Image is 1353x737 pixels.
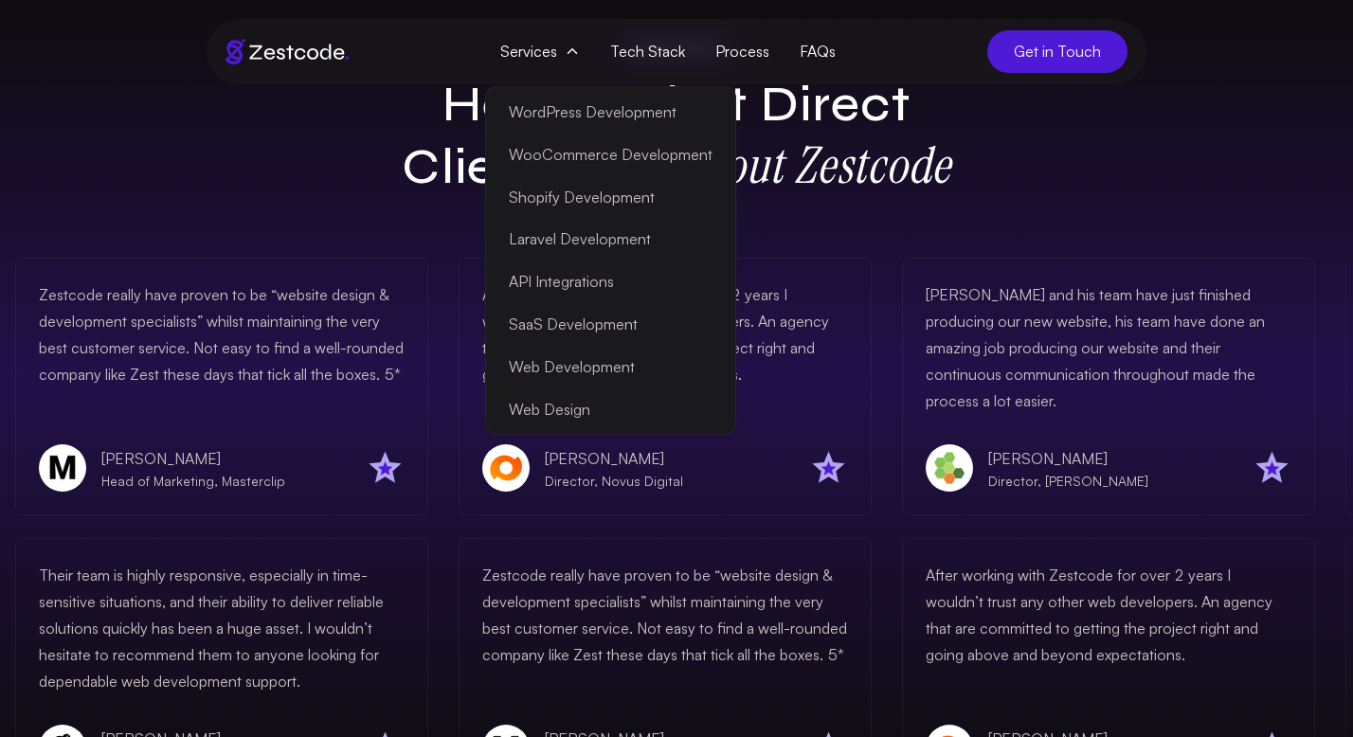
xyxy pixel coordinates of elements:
div: [PERSON_NAME] [983,445,1144,473]
a: Get in Touch [987,30,1127,73]
span: Services [485,34,595,69]
a: Tech Stack [595,34,700,69]
img: icon [803,448,843,488]
a: FAQs [785,34,851,69]
div: [PERSON_NAME] [97,445,280,473]
a: Shopify Development [490,175,731,218]
h2: Here's What Direct Clients Say [358,75,995,198]
a: WordPress Development [490,91,731,134]
img: Alex Robinson [485,452,517,484]
p: Zestcode really have proven to be “website design & development specialists” whilst maintaining t... [34,281,400,387]
p: Head of Marketing, Masterclip [97,473,280,492]
p: [PERSON_NAME] and his team have just finished producing our new website, his team have done an am... [921,281,1287,414]
p: After working with Zestcode for over 2 years I wouldn’t trust any other web developers. An agency... [929,562,1295,668]
p: Director, Novus Digital [540,473,678,492]
a: SaaS Development [490,303,731,346]
p: Their team is highly responsive, especially in time-sensitive situations, and their ability to de... [43,562,408,694]
div: [PERSON_NAME] [540,445,678,473]
a: Web Design [490,387,731,430]
p: Director, [PERSON_NAME] [983,473,1144,492]
img: icon [1247,448,1287,488]
a: Process [700,34,785,69]
a: Laravel Development [490,218,731,261]
img: Brand logo of zestcode digital [225,39,349,64]
p: Zestcode really have proven to be “website design & development specialists” whilst maintaining t... [486,562,852,668]
img: icon [360,448,400,488]
a: API Integrations [490,261,731,303]
img: Ben Ryman [42,452,74,484]
a: WooCommerce Development [490,134,731,176]
p: After working with Zestcode for over 2 years I wouldn’t trust any other web developers. An agency... [478,281,843,387]
img: Jason Phillips [929,452,961,484]
strong: About Zestcode [676,133,951,198]
a: Web Development [490,346,731,388]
